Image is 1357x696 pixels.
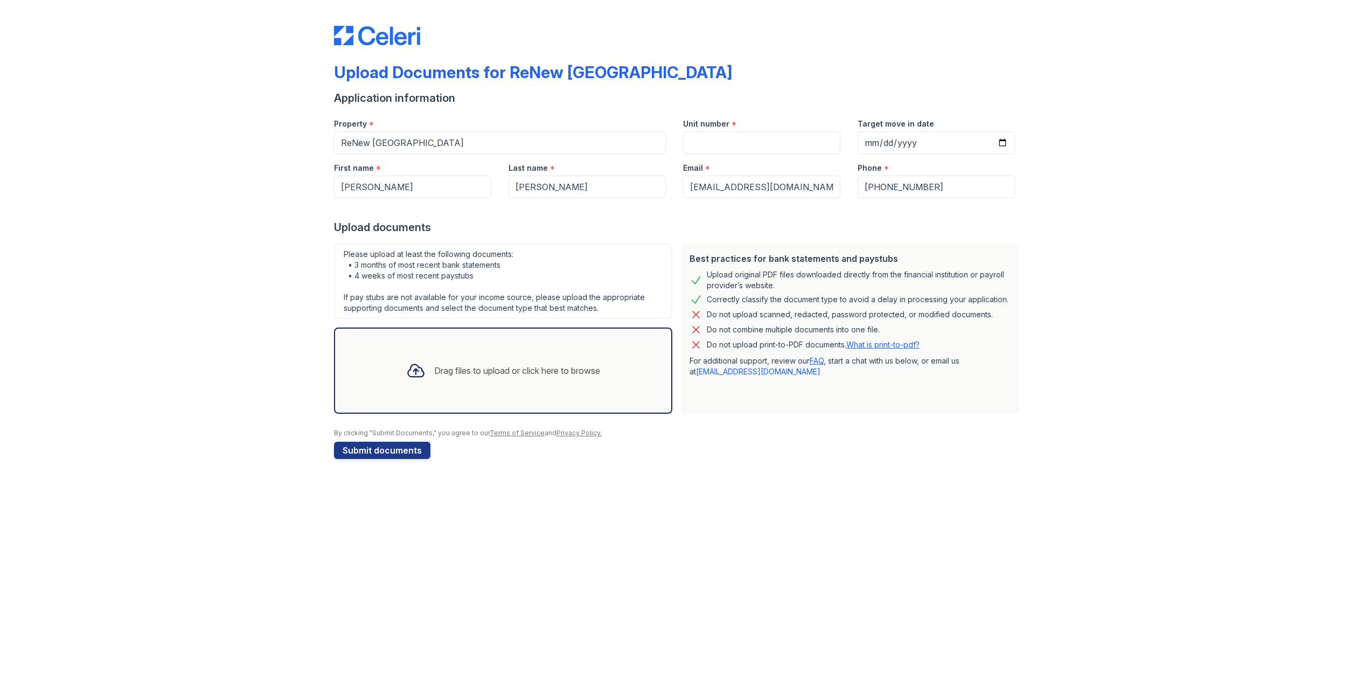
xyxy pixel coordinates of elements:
div: Upload documents [334,220,1024,235]
div: Upload Documents for ReNew [GEOGRAPHIC_DATA] [334,62,732,82]
a: Privacy Policy. [556,429,602,437]
div: Do not combine multiple documents into one file. [707,323,880,336]
label: Property [334,119,367,129]
label: First name [334,163,374,173]
div: Please upload at least the following documents: • 3 months of most recent bank statements • 4 wee... [334,243,672,319]
div: Correctly classify the document type to avoid a delay in processing your application. [707,293,1008,306]
div: Best practices for bank statements and paystubs [690,252,1011,265]
button: Submit documents [334,442,430,459]
p: For additional support, review our , start a chat with us below, or email us at [690,356,1011,377]
a: FAQ [810,356,824,365]
div: By clicking "Submit Documents," you agree to our and [334,429,1024,437]
p: Do not upload print-to-PDF documents. [707,339,920,350]
label: Unit number [683,119,729,129]
div: Upload original PDF files downloaded directly from the financial institution or payroll provider’... [707,269,1011,291]
a: [EMAIL_ADDRESS][DOMAIN_NAME] [696,367,820,376]
a: What is print-to-pdf? [846,340,920,349]
div: Application information [334,91,1024,106]
a: Terms of Service [490,429,545,437]
div: Drag files to upload or click here to browse [434,364,600,377]
label: Target move in date [858,119,934,129]
label: Email [683,163,703,173]
label: Phone [858,163,882,173]
div: Do not upload scanned, redacted, password protected, or modified documents. [707,308,993,321]
img: CE_Logo_Blue-a8612792a0a2168367f1c8372b55b34899dd931a85d93a1a3d3e32e68fde9ad4.png [334,26,420,45]
label: Last name [509,163,548,173]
